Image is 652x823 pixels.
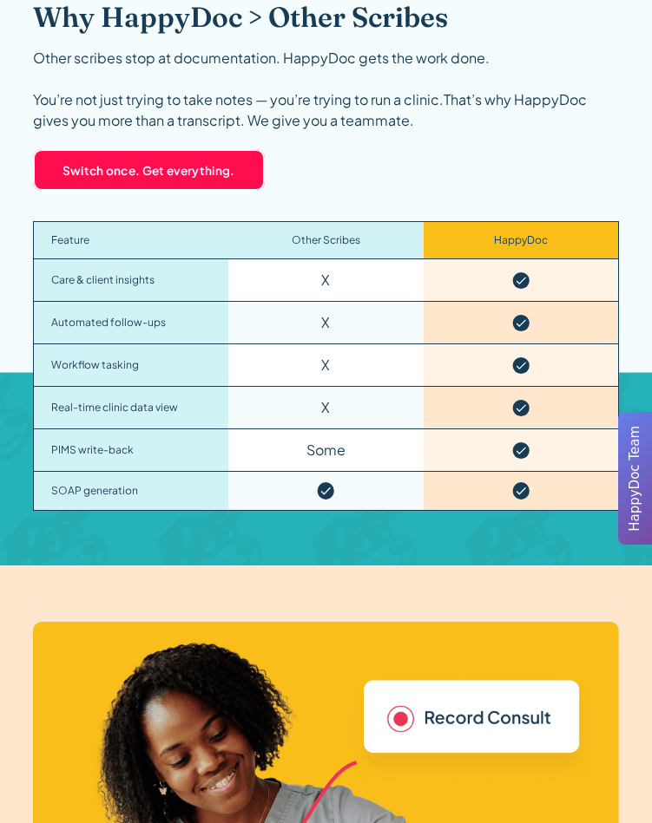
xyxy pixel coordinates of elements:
[512,315,530,331] img: Checkmark
[512,357,530,374] img: Checkmark
[512,442,530,459] img: Checkmark
[292,232,360,248] div: Other Scribes
[306,440,346,460] div: Some
[512,272,530,289] img: Checkmark
[321,355,330,376] div: X
[51,357,139,373] div: Workflow tasking
[33,48,620,131] div: Other scribes stop at documentation. HappyDoc gets the work done. You’re not just trying to take ...
[321,270,330,291] div: X
[51,400,178,415] div: Real-time clinic data view
[51,442,134,458] div: PIMS write-back
[51,232,89,248] div: Feature
[51,272,155,288] div: Care & client insights
[512,482,530,499] img: Checkmark
[321,397,330,418] div: X
[51,483,138,499] div: SOAP generation
[494,232,548,248] div: HappyDoc
[321,312,330,333] div: X
[512,400,530,416] img: Checkmark
[51,315,166,330] div: Automated follow-ups
[317,482,334,499] img: Checkmark
[33,1,620,34] h2: Why HappyDoc > Other Scribes
[33,149,265,191] a: Switch once. Get everything.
